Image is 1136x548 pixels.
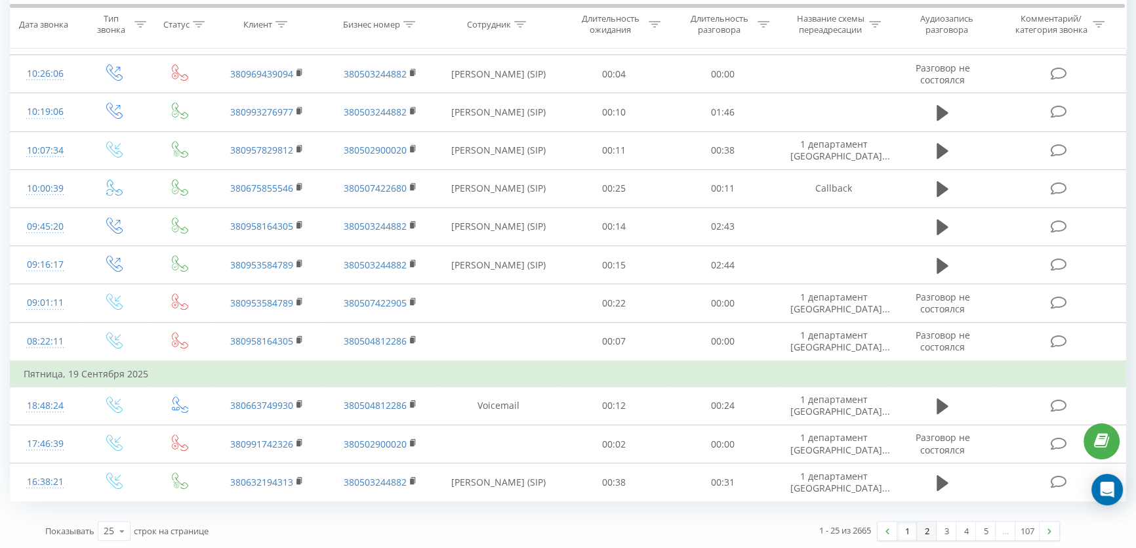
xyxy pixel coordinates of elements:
[230,220,293,232] a: 380958164305
[790,431,890,455] span: 1 департамент [GEOGRAPHIC_DATA]...
[668,207,777,245] td: 02:43
[796,14,866,36] div: Название схемы переадресации
[668,387,777,425] td: 00:24
[1015,522,1040,540] a: 107
[344,144,407,156] a: 380502900020
[559,425,668,463] td: 00:02
[344,68,407,80] a: 380503244882
[230,106,293,118] a: 380993276977
[668,131,777,169] td: 00:38
[344,106,407,118] a: 380503244882
[243,19,272,30] div: Клиент
[19,19,68,30] div: Дата звонка
[344,182,407,194] a: 380507422680
[163,19,190,30] div: Статус
[559,207,668,245] td: 00:14
[467,19,511,30] div: Сотрудник
[437,55,559,93] td: [PERSON_NAME] (SIP)
[230,144,293,156] a: 380957829812
[24,61,67,87] div: 10:26:06
[668,55,777,93] td: 00:00
[437,169,559,207] td: [PERSON_NAME] (SIP)
[24,176,67,201] div: 10:00:39
[24,214,67,240] div: 09:45:20
[344,438,407,450] a: 380502900020
[92,14,131,36] div: Тип звонка
[24,252,67,278] div: 09:16:17
[668,169,777,207] td: 00:11
[559,93,668,131] td: 00:10
[437,246,559,284] td: [PERSON_NAME] (SIP)
[230,335,293,347] a: 380958164305
[10,361,1126,387] td: Пятница, 19 Сентября 2025
[230,438,293,450] a: 380991742326
[976,522,996,540] a: 5
[1013,14,1089,36] div: Комментарий/категория звонка
[45,525,94,537] span: Показывать
[559,131,668,169] td: 00:11
[230,68,293,80] a: 380969439094
[230,259,293,271] a: 380953584789
[790,138,890,162] span: 1 департамент [GEOGRAPHIC_DATA]...
[915,291,969,315] span: Разговор не состоялся
[668,284,777,322] td: 00:00
[559,169,668,207] td: 00:25
[937,522,956,540] a: 3
[344,220,407,232] a: 380503244882
[559,246,668,284] td: 00:15
[437,207,559,245] td: [PERSON_NAME] (SIP)
[134,525,209,537] span: строк на странице
[790,329,890,353] span: 1 департамент [GEOGRAPHIC_DATA]...
[904,14,990,36] div: Аудиозапись разговора
[104,524,114,537] div: 25
[344,476,407,488] a: 380503244882
[24,138,67,163] div: 10:07:34
[917,522,937,540] a: 2
[559,463,668,501] td: 00:38
[344,259,407,271] a: 380503244882
[230,476,293,488] a: 380632194313
[230,182,293,194] a: 380675855546
[668,425,777,463] td: 00:00
[24,290,67,316] div: 09:01:11
[344,297,407,309] a: 380507422905
[575,14,645,36] div: Длительность ожидания
[437,387,559,425] td: Voicemail
[24,393,67,419] div: 18:48:24
[897,522,917,540] a: 1
[915,62,969,86] span: Разговор не состоялся
[344,399,407,411] a: 380504812286
[230,399,293,411] a: 380663749930
[230,297,293,309] a: 380953584789
[559,284,668,322] td: 00:22
[559,322,668,361] td: 00:07
[915,431,969,455] span: Разговор не состоялся
[956,522,976,540] a: 4
[684,14,754,36] div: Длительность разговора
[668,463,777,501] td: 00:31
[437,131,559,169] td: [PERSON_NAME] (SIP)
[559,55,668,93] td: 00:04
[24,469,67,495] div: 16:38:21
[790,291,890,315] span: 1 департамент [GEOGRAPHIC_DATA]...
[790,393,890,417] span: 1 департамент [GEOGRAPHIC_DATA]...
[996,522,1015,540] div: …
[790,470,890,494] span: 1 департамент [GEOGRAPHIC_DATA]...
[819,524,871,537] div: 1 - 25 из 2665
[344,335,407,347] a: 380504812286
[437,463,559,501] td: [PERSON_NAME] (SIP)
[668,246,777,284] td: 02:44
[24,99,67,125] div: 10:19:06
[24,431,67,457] div: 17:46:39
[437,93,559,131] td: [PERSON_NAME] (SIP)
[668,322,777,361] td: 00:00
[777,169,891,207] td: Callback
[343,19,400,30] div: Бизнес номер
[1091,474,1123,505] div: Open Intercom Messenger
[915,329,969,353] span: Разговор не состоялся
[559,387,668,425] td: 00:12
[668,93,777,131] td: 01:46
[24,329,67,354] div: 08:22:11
